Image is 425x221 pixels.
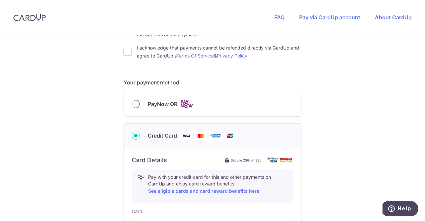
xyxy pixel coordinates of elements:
[180,100,193,108] img: Cards logo
[231,158,261,163] span: Secure 256-bit SSL
[132,132,293,140] div: Credit Card Visa Mastercard American Express Union Pay
[217,53,247,58] a: Privacy Policy
[267,157,293,163] img: card secure
[148,100,177,108] span: PayNow QR
[375,14,412,21] a: About CardUp
[132,208,142,215] label: Card
[132,100,293,108] div: PayNow QR Cards logo
[148,132,177,140] span: Credit Card
[148,174,288,195] p: Pay with your credit card for this and other payments on CardUp and enjoy card reward benefits.
[274,14,285,21] a: FAQ
[194,132,208,140] img: Mastercard
[299,14,360,21] a: Pay via CardUp account
[180,132,193,140] img: Visa
[148,188,259,194] a: See eligible cards and card reward benefits here
[132,156,167,164] h6: Card Details
[382,201,418,218] iframe: Opens a widget where you can find more information
[137,44,301,60] label: I acknowledge that payments cannot be refunded directly via CardUp and agree to CardUp’s &
[209,132,222,140] img: American Express
[13,13,46,21] img: CardUp
[223,132,237,140] img: Union Pay
[176,53,214,58] a: Terms Of Service
[124,78,301,86] h5: Your payment method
